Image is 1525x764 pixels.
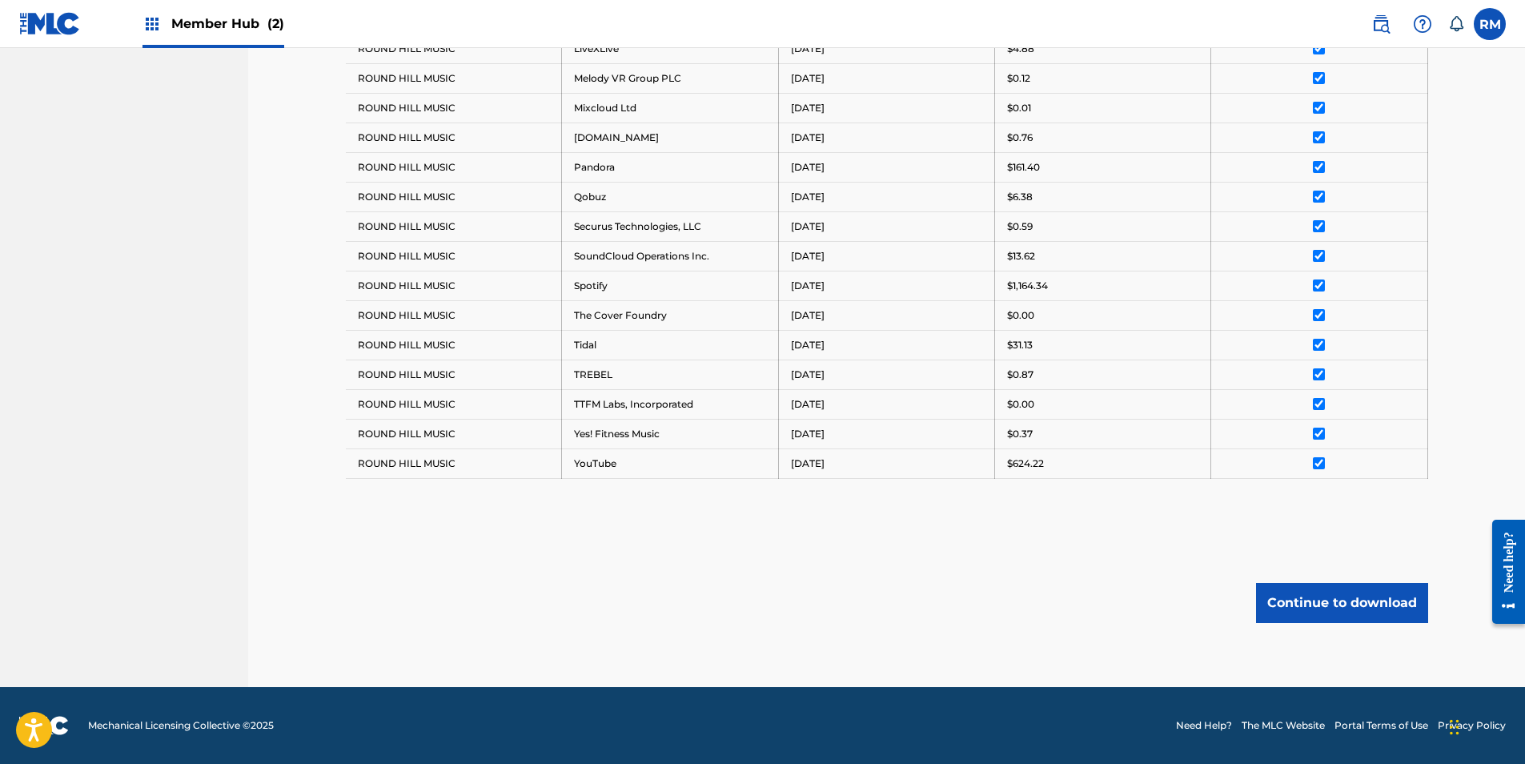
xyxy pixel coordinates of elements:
td: ROUND HILL MUSIC [346,152,562,182]
div: Notifications [1448,16,1464,32]
p: $0.37 [1007,427,1033,441]
img: Top Rightsholders [142,14,162,34]
td: ROUND HILL MUSIC [346,182,562,211]
td: [DATE] [778,123,994,152]
button: Continue to download [1256,583,1428,623]
span: Mechanical Licensing Collective © 2025 [88,718,274,733]
a: Need Help? [1176,718,1232,733]
p: $6.38 [1007,190,1033,204]
p: $0.00 [1007,397,1034,412]
td: TTFM Labs, Incorporated [562,389,778,419]
p: $0.76 [1007,131,1033,145]
td: ROUND HILL MUSIC [346,211,562,241]
p: $0.59 [1007,219,1033,234]
td: YouTube [562,448,778,478]
iframe: Resource Center [1480,508,1525,637]
td: Qobuz [562,182,778,211]
td: ROUND HILL MUSIC [346,300,562,330]
a: Portal Terms of Use [1334,718,1428,733]
td: [DATE] [778,211,994,241]
div: Drag [1450,703,1459,751]
td: ROUND HILL MUSIC [346,360,562,389]
td: ROUND HILL MUSIC [346,419,562,448]
td: [DATE] [778,389,994,419]
td: [DATE] [778,360,994,389]
td: [DATE] [778,63,994,93]
td: [DATE] [778,448,994,478]
td: Mixcloud Ltd [562,93,778,123]
td: Pandora [562,152,778,182]
img: search [1371,14,1391,34]
td: SoundCloud Operations Inc. [562,241,778,271]
div: User Menu [1474,8,1506,40]
p: $0.87 [1007,368,1033,382]
p: $0.01 [1007,101,1031,115]
span: Member Hub [171,14,284,33]
td: ROUND HILL MUSIC [346,389,562,419]
td: ROUND HILL MUSIC [346,63,562,93]
td: LiveXLive [562,34,778,63]
td: [DOMAIN_NAME] [562,123,778,152]
td: Melody VR Group PLC [562,63,778,93]
td: ROUND HILL MUSIC [346,271,562,300]
td: Tidal [562,330,778,360]
td: [DATE] [778,93,994,123]
td: [DATE] [778,241,994,271]
img: MLC Logo [19,12,81,35]
td: Yes! Fitness Music [562,419,778,448]
td: ROUND HILL MUSIC [346,241,562,271]
td: Spotify [562,271,778,300]
p: $4.88 [1007,42,1034,56]
img: logo [19,716,69,735]
p: $624.22 [1007,456,1044,471]
td: [DATE] [778,300,994,330]
td: [DATE] [778,152,994,182]
p: $31.13 [1007,338,1033,352]
td: ROUND HILL MUSIC [346,330,562,360]
img: help [1413,14,1432,34]
td: ROUND HILL MUSIC [346,93,562,123]
td: ROUND HILL MUSIC [346,123,562,152]
td: [DATE] [778,34,994,63]
a: The MLC Website [1242,718,1325,733]
td: The Cover Foundry [562,300,778,330]
p: $13.62 [1007,249,1035,263]
div: Help [1407,8,1439,40]
iframe: Chat Widget [1445,687,1525,764]
td: [DATE] [778,330,994,360]
a: Public Search [1365,8,1397,40]
td: [DATE] [778,419,994,448]
p: $161.40 [1007,160,1040,175]
td: [DATE] [778,271,994,300]
p: $0.12 [1007,71,1030,86]
td: [DATE] [778,182,994,211]
p: $0.00 [1007,308,1034,323]
td: Securus Technologies, LLC [562,211,778,241]
td: ROUND HILL MUSIC [346,34,562,63]
a: Privacy Policy [1438,718,1506,733]
p: $1,164.34 [1007,279,1048,293]
span: (2) [267,16,284,31]
td: ROUND HILL MUSIC [346,448,562,478]
td: TREBEL [562,360,778,389]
